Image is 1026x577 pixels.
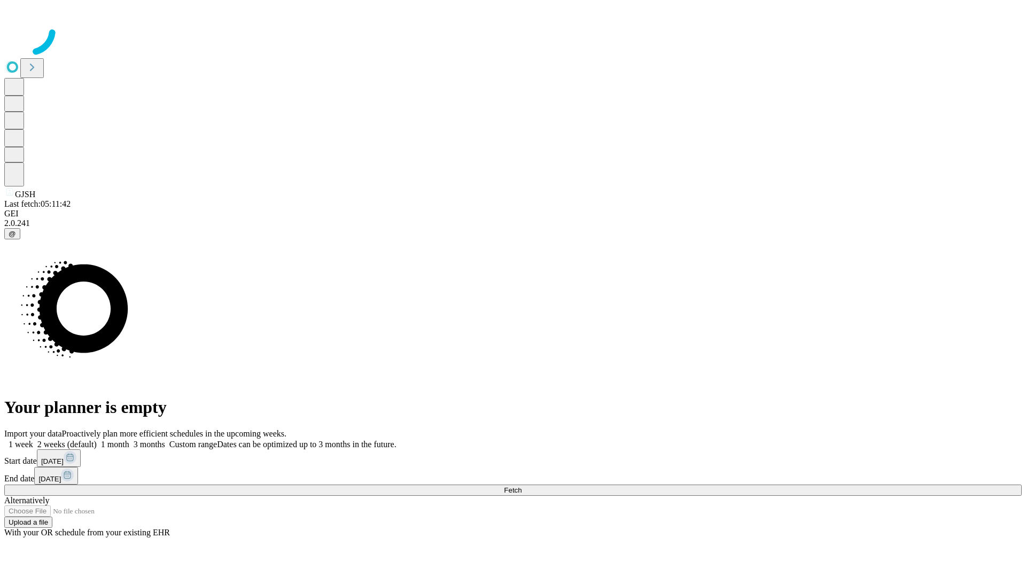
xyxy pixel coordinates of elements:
[101,440,129,449] span: 1 month
[34,467,78,485] button: [DATE]
[37,440,97,449] span: 2 weeks (default)
[4,199,71,208] span: Last fetch: 05:11:42
[4,528,170,537] span: With your OR schedule from your existing EHR
[4,429,62,438] span: Import your data
[4,397,1022,417] h1: Your planner is empty
[41,457,64,465] span: [DATE]
[15,190,35,199] span: GJSH
[38,475,61,483] span: [DATE]
[4,496,49,505] span: Alternatively
[4,467,1022,485] div: End date
[4,219,1022,228] div: 2.0.241
[4,485,1022,496] button: Fetch
[4,517,52,528] button: Upload a file
[9,230,16,238] span: @
[217,440,396,449] span: Dates can be optimized up to 3 months in the future.
[4,449,1022,467] div: Start date
[4,228,20,239] button: @
[9,440,33,449] span: 1 week
[504,486,522,494] span: Fetch
[37,449,81,467] button: [DATE]
[4,209,1022,219] div: GEI
[169,440,217,449] span: Custom range
[62,429,286,438] span: Proactively plan more efficient schedules in the upcoming weeks.
[134,440,165,449] span: 3 months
